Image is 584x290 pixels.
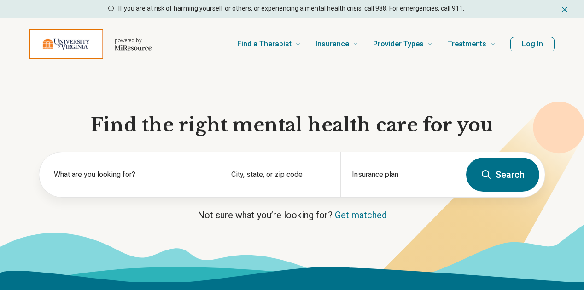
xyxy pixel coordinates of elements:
p: powered by [115,37,152,44]
p: If you are at risk of harming yourself or others, or experiencing a mental health crisis, call 98... [118,4,464,13]
h1: Find the right mental health care for you [39,113,545,137]
button: Search [466,158,539,192]
span: Insurance [315,38,349,51]
span: Treatments [448,38,486,51]
a: Get matched [335,210,387,221]
label: What are you looking for? [54,169,209,180]
button: Log In [510,37,555,51]
a: Treatments [448,26,496,63]
p: Not sure what you’re looking for? [39,209,545,222]
a: Home page [29,29,152,59]
a: Insurance [315,26,358,63]
a: Find a Therapist [237,26,301,63]
button: Dismiss [560,4,569,15]
span: Provider Types [373,38,424,51]
a: Provider Types [373,26,433,63]
span: Find a Therapist [237,38,292,51]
